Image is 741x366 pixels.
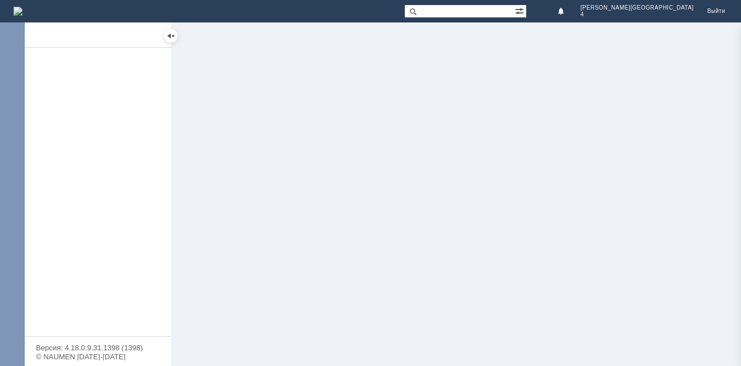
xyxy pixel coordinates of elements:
span: Расширенный поиск [515,5,526,16]
span: [PERSON_NAME][GEOGRAPHIC_DATA] [581,4,694,11]
div: Версия: 4.18.0.9.31.1398 (1398) [36,344,160,351]
img: logo [13,7,22,16]
a: Перейти на домашнюю страницу [13,7,22,16]
div: © NAUMEN [DATE]-[DATE] [36,353,160,360]
span: 4 [581,11,694,18]
div: Скрыть меню [164,29,178,43]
